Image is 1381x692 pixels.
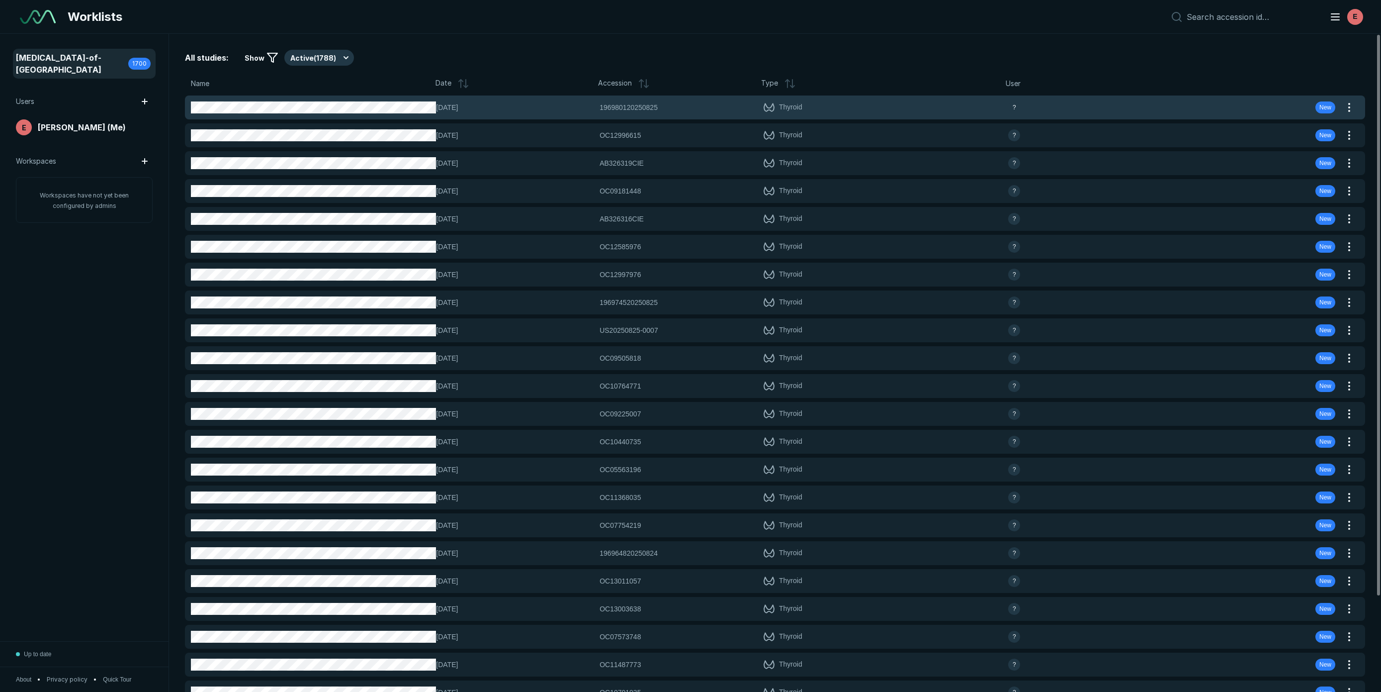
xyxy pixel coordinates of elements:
[16,119,32,135] div: avatar-name
[436,659,594,670] span: [DATE]
[436,186,594,197] span: [DATE]
[185,346,1341,370] button: [DATE]OC09505818Thyroidavatar-nameNew
[1319,159,1331,168] span: New
[185,207,1341,231] button: [DATE]AB326316CIEThyroidavatar-nameNew
[24,650,51,659] span: Up to date
[436,241,594,252] span: [DATE]
[436,408,594,419] span: [DATE]
[14,117,155,137] a: avatar-name[PERSON_NAME] (Me)
[1315,129,1335,141] div: New
[436,325,594,336] span: [DATE]
[1315,519,1335,531] div: New
[436,269,594,280] span: [DATE]
[779,297,802,308] span: Thyroid
[779,380,802,392] span: Thyroid
[1008,324,1020,336] div: avatar-name
[600,186,641,197] span: OC09181448
[1008,185,1020,197] div: avatar-name
[185,458,1341,482] button: [DATE]OC05563196Thyroidavatar-nameNew
[600,492,641,503] span: OC11368035
[284,50,354,66] button: Active(1788)
[1319,214,1331,223] span: New
[1013,549,1016,558] span: ?
[1315,352,1335,364] div: New
[132,59,147,68] span: 1700
[600,576,641,587] span: OC13011057
[185,374,1341,398] button: [DATE]OC10764771Thyroidavatar-nameNew
[600,241,641,252] span: OC12585976
[20,10,56,24] img: See-Mode Logo
[600,102,658,113] span: 196980120250825
[16,642,51,667] button: Up to date
[16,6,60,28] a: See-Mode Logo
[1013,632,1016,641] span: ?
[185,653,1341,677] button: [DATE]OC11487773Thyroidavatar-nameNew
[1315,436,1335,448] div: New
[1315,185,1335,197] div: New
[779,213,802,225] span: Thyroid
[1013,465,1016,474] span: ?
[1008,659,1020,671] div: avatar-name
[40,192,129,209] span: Workspaces have not yet been configured by admins
[1006,78,1021,89] span: User
[1008,436,1020,448] div: avatar-name
[1315,101,1335,113] div: New
[1315,380,1335,392] div: New
[436,158,594,169] span: [DATE]
[1319,187,1331,196] span: New
[185,513,1341,537] button: [DATE]OC07754219Thyroidavatar-nameNew
[16,675,31,684] button: About
[436,548,594,559] span: [DATE]
[185,123,1341,147] button: [DATE]OC12996615Thyroidavatar-nameNew
[185,402,1341,426] button: [DATE]OC09225007Thyroidavatar-nameNew
[1315,603,1335,615] div: New
[779,408,802,420] span: Thyroid
[1013,326,1016,335] span: ?
[1319,632,1331,641] span: New
[185,541,1341,565] button: [DATE]196964820250824Thyroidavatar-nameNew
[436,297,594,308] span: [DATE]
[1319,577,1331,586] span: New
[185,597,1341,621] button: [DATE]OC13003638Thyroidavatar-nameNew
[779,269,802,281] span: Thyroid
[600,325,658,336] span: US20250825-0007
[1008,297,1020,308] div: avatar-name
[1008,464,1020,476] div: avatar-name
[185,625,1341,649] button: [DATE]OC07573748Thyroidavatar-nameNew
[600,548,658,559] span: 196964820250824
[436,603,594,614] span: [DATE]
[1319,409,1331,418] span: New
[1008,575,1020,587] div: avatar-name
[779,324,802,336] span: Thyroid
[1008,519,1020,531] div: avatar-name
[1315,324,1335,336] div: New
[1013,382,1016,391] span: ?
[1319,493,1331,502] span: New
[1008,129,1020,141] div: avatar-name
[1008,408,1020,420] div: avatar-name
[185,318,1341,342] button: [DATE]US20250825-0007Thyroidavatar-nameNew
[779,492,802,503] span: Thyroid
[1008,269,1020,281] div: avatar-name
[1008,157,1020,169] div: avatar-name
[1315,157,1335,169] div: New
[1187,12,1317,22] input: Search accession id…
[1013,493,1016,502] span: ?
[1319,326,1331,335] span: New
[436,381,594,392] span: [DATE]
[68,8,122,26] span: Worklists
[600,659,641,670] span: OC11487773
[185,235,1341,259] button: [DATE]OC12585976Thyroidavatar-nameNew
[1013,131,1016,140] span: ?
[436,436,594,447] span: [DATE]
[1319,465,1331,474] span: New
[779,464,802,476] span: Thyroid
[47,675,87,684] a: Privacy policy
[16,52,128,76] span: [MEDICAL_DATA]-of-[GEOGRAPHIC_DATA]
[600,603,641,614] span: OC13003638
[185,430,1341,454] button: [DATE]OC10440735Thyroidavatar-nameNew
[1319,298,1331,307] span: New
[779,185,802,197] span: Thyroid
[185,151,1341,175] button: [DATE]AB326319CIEThyroidavatar-nameNew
